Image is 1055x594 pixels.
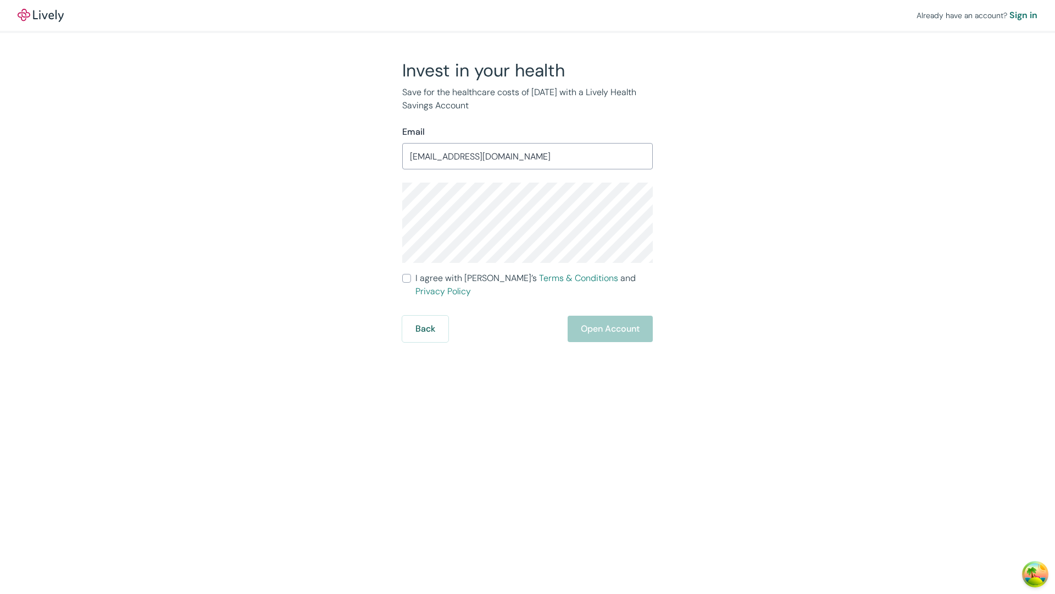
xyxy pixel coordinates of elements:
label: Email [402,125,425,139]
img: Lively [18,9,64,22]
div: Already have an account? [917,9,1037,22]
a: Terms & Conditions [539,272,618,284]
span: I agree with [PERSON_NAME]’s and [415,272,653,298]
a: Sign in [1009,9,1037,22]
p: Save for the healthcare costs of [DATE] with a Lively Health Savings Account [402,86,653,112]
button: Back [402,316,448,342]
a: Privacy Policy [415,285,471,297]
h2: Invest in your health [402,59,653,81]
a: LivelyLively [18,9,64,22]
button: Open Tanstack query devtools [1024,563,1046,585]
